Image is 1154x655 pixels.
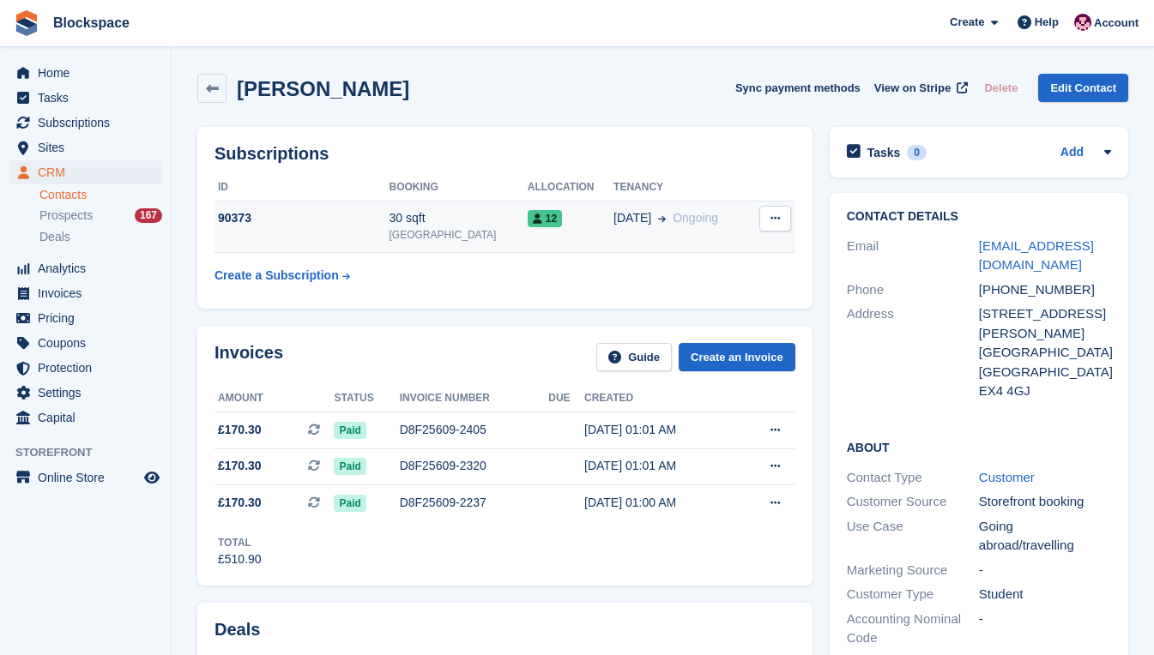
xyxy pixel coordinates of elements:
div: Going abroad/travelling [979,517,1111,556]
div: Address [847,304,979,401]
th: Due [548,385,584,412]
span: Prospects [39,207,93,224]
span: Account [1094,15,1139,32]
h2: Deals [214,620,260,640]
span: Pricing [38,306,141,330]
span: Sites [38,135,141,159]
div: D8F25609-2320 [400,457,549,475]
img: stora-icon-8386f47178a22dfd0bd8f6a31ec36ba5ce8667c1dd55bd0f319d3a0aa187defe.svg [14,10,39,36]
a: Guide [596,343,672,371]
a: menu [9,135,162,159]
a: Deals [39,228,162,246]
span: Online Store [38,466,141,490]
th: ID [214,174,390,201]
span: Tasks [38,86,141,110]
a: Preview store [142,467,162,488]
button: Sync payment methods [735,74,861,102]
span: Ongoing [673,211,718,225]
a: menu [9,256,162,280]
a: menu [9,406,162,430]
span: Settings [38,381,141,405]
span: Create [950,14,984,31]
span: £170.30 [218,494,262,512]
a: Edit Contact [1038,74,1128,102]
a: menu [9,381,162,405]
div: D8F25609-2405 [400,421,549,439]
div: Total [218,535,262,550]
h2: Tasks [867,145,901,160]
th: Created [584,385,736,412]
a: [EMAIL_ADDRESS][DOMAIN_NAME] [979,238,1094,273]
a: menu [9,281,162,305]
div: 30 sqft [390,209,528,227]
a: Add [1060,143,1084,163]
div: Student [979,585,1111,604]
h2: Invoices [214,343,283,371]
span: 12 [528,210,562,227]
th: Allocation [528,174,613,201]
span: Help [1035,14,1059,31]
span: Home [38,61,141,85]
h2: About [847,438,1111,455]
span: £170.30 [218,421,262,439]
h2: Contact Details [847,210,1111,224]
span: Subscriptions [38,111,141,135]
div: [DATE] 01:01 AM [584,457,736,475]
div: - [979,561,1111,580]
div: D8F25609-2237 [400,494,549,512]
div: Phone [847,280,979,300]
div: [PHONE_NUMBER] [979,280,1111,300]
div: 0 [907,145,927,160]
div: EX4 4GJ [979,382,1111,401]
span: £170.30 [218,457,262,475]
span: Paid [334,422,366,439]
a: menu [9,466,162,490]
a: Create a Subscription [214,260,350,291]
span: [DATE] [613,209,651,227]
span: CRM [38,160,141,184]
a: Blockspace [46,9,136,37]
span: Invoices [38,281,141,305]
th: Status [334,385,399,412]
span: Capital [38,406,141,430]
div: [GEOGRAPHIC_DATA] [979,343,1111,363]
div: 167 [135,208,162,223]
div: [STREET_ADDRESS][PERSON_NAME] [979,304,1111,343]
span: View on Stripe [874,80,951,97]
span: Deals [39,229,70,245]
img: Blockspace [1074,14,1091,31]
th: Tenancy [613,174,748,201]
span: Protection [38,356,141,380]
div: [GEOGRAPHIC_DATA] [979,363,1111,382]
div: Create a Subscription [214,267,339,285]
a: Prospects 167 [39,207,162,225]
div: [DATE] 01:00 AM [584,494,736,512]
div: Customer Type [847,585,979,604]
h2: [PERSON_NAME] [237,77,409,100]
div: [GEOGRAPHIC_DATA] [390,227,528,243]
div: Customer Source [847,492,979,512]
a: Contacts [39,187,162,203]
a: Create an Invoice [679,343,795,371]
div: Marketing Source [847,561,979,580]
button: Delete [977,74,1024,102]
a: Customer [979,470,1035,484]
div: 90373 [214,209,390,227]
th: Invoice number [400,385,549,412]
a: View on Stripe [867,74,971,102]
a: menu [9,111,162,135]
div: Email [847,237,979,275]
a: menu [9,61,162,85]
span: Storefront [15,444,171,461]
span: Analytics [38,256,141,280]
span: Coupons [38,331,141,355]
span: Paid [334,495,366,512]
div: Accounting Nominal Code [847,610,979,648]
div: - [979,610,1111,648]
th: Booking [390,174,528,201]
h2: Subscriptions [214,144,795,164]
th: Amount [214,385,334,412]
a: menu [9,356,162,380]
div: £510.90 [218,550,262,568]
div: Use Case [847,517,979,556]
